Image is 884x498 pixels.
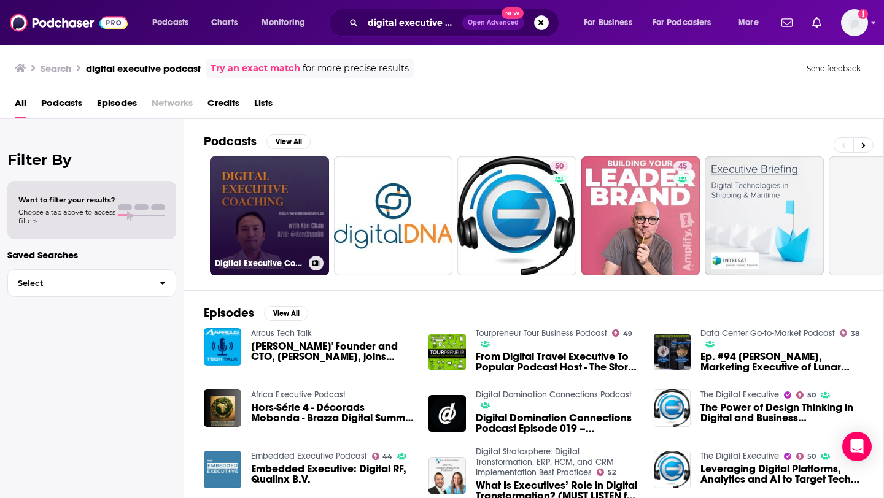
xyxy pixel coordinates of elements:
[253,13,321,33] button: open menu
[653,14,711,31] span: For Podcasters
[555,161,564,173] span: 50
[476,389,632,400] a: Digital Domination Connections Podcast
[251,451,367,461] a: Embedded Executive Podcast
[251,389,346,400] a: Africa Executive Podcast
[204,305,308,321] a: EpisodesView All
[251,464,414,485] a: Embedded Executive: Digital RF, Qualinx B.V.
[303,61,409,75] span: for more precise results
[462,15,524,30] button: Open AdvancedNew
[262,14,305,31] span: Monitoring
[382,454,392,459] span: 44
[372,453,393,460] a: 44
[654,389,691,427] img: The Power of Design Thinking in Digital and Business Transformation with Executive John Gomez | E...
[841,9,868,36] span: Logged in as notablypr2
[15,93,26,118] a: All
[204,389,241,427] a: Hors-Série 4 - Décorads Mobonda - Brazza Digital Summit - Opportunités Offertes par le Digital...
[476,413,639,434] span: Digital Domination Connections Podcast Episode 019 – [PERSON_NAME] -Executive Director- New Hope ...
[777,12,797,33] a: Show notifications dropdown
[341,9,571,37] div: Search podcasts, credits, & more...
[700,351,864,372] span: Ep. #94 [PERSON_NAME], Marketing Executive of Lunar Digital | Data Center Go-to-Market Podcast
[251,402,414,423] a: Hors-Série 4 - Décorads Mobonda - Brazza Digital Summit - Opportunités Offertes par le Digital...
[851,331,859,337] span: 38
[10,11,128,34] img: Podchaser - Follow, Share and Rate Podcasts
[428,395,466,432] img: Digital Domination Connections Podcast Episode 019 – David Leonard -Executive Director- New Hope ...
[41,93,82,118] a: Podcasts
[8,279,150,287] span: Select
[796,391,816,399] a: 50
[807,454,816,459] span: 50
[796,453,816,460] a: 50
[18,196,115,204] span: Want to filter your results?
[502,7,524,19] span: New
[215,258,304,269] h3: Digital Executive Coaching Podcast
[210,156,329,275] a: Digital Executive Coaching Podcast
[841,9,868,36] button: Show profile menu
[597,469,616,476] a: 52
[700,402,864,423] a: The Power of Design Thinking in Digital and Business Transformation with Executive John Gomez | E...
[428,334,466,371] img: From Digital Travel Executive To Popular Podcast Host - The Story Behind Tourpreneur
[18,208,115,225] span: Choose a tab above to access filters.
[654,334,691,371] a: Ep. #94 Jake Doyle, Marketing Executive of Lunar Digital | Data Center Go-to-Market Podcast
[468,20,519,26] span: Open Advanced
[207,93,239,118] a: Credits
[211,14,238,31] span: Charts
[41,63,71,74] h3: Search
[700,389,779,400] a: The Digital Executive
[584,14,632,31] span: For Business
[476,328,607,339] a: Tourpreneur Tour Business Podcast
[7,151,176,169] h2: Filter By
[428,457,466,494] img: What Is Executives’ Role in Digital Transformation? (MUST LISTEN for Executives and Project Leaders)
[807,12,826,33] a: Show notifications dropdown
[842,432,872,461] div: Open Intercom Messenger
[251,341,414,362] a: Arrcus' Founder and CTO, Keyur Patel, joins Coruzant Technologies for the Digital Executive podcast
[7,249,176,261] p: Saved Searches
[203,13,245,33] a: Charts
[204,305,254,321] h2: Episodes
[457,156,576,275] a: 50
[738,14,759,31] span: More
[251,328,312,339] a: Arrcus Tech Talk
[204,328,241,366] img: Arrcus' Founder and CTO, Keyur Patel, joins Coruzant Technologies for the Digital Executive podcast
[608,470,616,475] span: 52
[700,464,864,485] span: Leveraging Digital Platforms, Analytics and AI to Target Tech Talent with Executive [PERSON_NAME]...
[654,451,691,488] img: Leveraging Digital Platforms, Analytics and AI to Target Tech Talent with Executive Christine Tar...
[144,13,204,33] button: open menu
[266,134,311,149] button: View All
[645,13,729,33] button: open menu
[476,446,614,478] a: Digital Stratosphere: Digital Transformation, ERP, HCM, and CRM Implementation Best Practices
[858,9,868,19] svg: Add a profile image
[7,269,176,297] button: Select
[612,329,632,337] a: 49
[623,331,632,337] span: 49
[841,9,868,36] img: User Profile
[700,464,864,485] a: Leveraging Digital Platforms, Analytics and AI to Target Tech Talent with Executive Christine Tar...
[476,351,639,372] a: From Digital Travel Executive To Popular Podcast Host - The Story Behind Tourpreneur
[700,451,779,461] a: The Digital Executive
[254,93,273,118] a: Lists
[86,63,201,74] h3: digital executive podcast
[204,134,257,149] h2: Podcasts
[363,13,462,33] input: Search podcasts, credits, & more...
[152,93,193,118] span: Networks
[97,93,137,118] a: Episodes
[581,156,700,275] a: 45
[575,13,648,33] button: open menu
[264,306,308,321] button: View All
[729,13,774,33] button: open menu
[251,341,414,362] span: [PERSON_NAME]' Founder and CTO, [PERSON_NAME], joins Coruzant Technologies for the Digital Execut...
[211,61,300,75] a: Try an exact match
